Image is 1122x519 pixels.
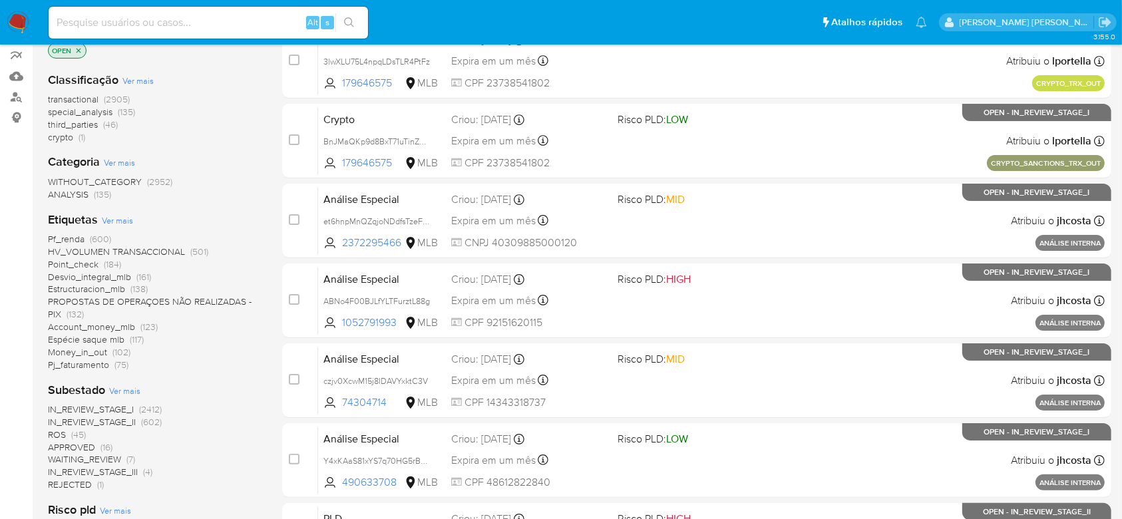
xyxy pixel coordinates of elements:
[49,14,368,31] input: Pesquise usuários ou casos...
[1098,15,1112,29] a: Sair
[916,17,927,28] a: Notificações
[325,16,329,29] span: s
[335,13,363,32] button: search-icon
[831,15,902,29] span: Atalhos rápidos
[1093,31,1115,42] span: 3.155.0
[307,16,318,29] span: Alt
[960,16,1094,29] p: andrea.asantos@mercadopago.com.br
